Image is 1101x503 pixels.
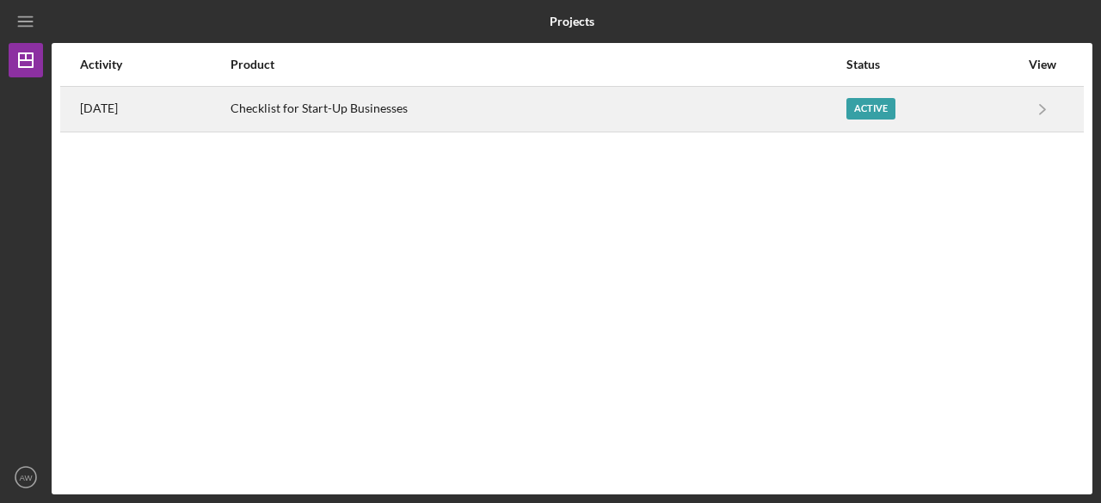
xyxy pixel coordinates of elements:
[80,101,118,115] time: 2025-10-02 02:55
[231,58,845,71] div: Product
[846,58,1019,71] div: Status
[9,460,43,494] button: AW
[550,15,594,28] b: Projects
[80,58,229,71] div: Activity
[231,88,845,131] div: Checklist for Start-Up Businesses
[846,98,895,120] div: Active
[1021,58,1064,71] div: View
[19,473,33,482] text: AW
